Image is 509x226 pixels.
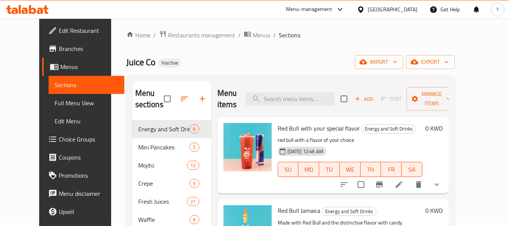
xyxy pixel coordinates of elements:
span: Mojito [138,161,187,170]
a: Edit Restaurant [42,22,124,40]
span: Menu disclaimer [59,189,118,198]
div: Mini Pancakes5 [132,138,211,156]
span: Inactive [159,60,181,66]
span: Energy and Soft Drinks [322,207,376,216]
button: Add section [193,90,211,108]
a: Menus [42,58,124,76]
nav: breadcrumb [126,30,455,40]
span: Upsell [59,207,118,216]
span: WE [343,164,358,175]
div: Mojito12 [132,156,211,174]
span: Select section first [376,93,407,105]
span: Promotions [59,171,118,180]
img: Red Bull with your special flavor [223,123,272,171]
li: / [153,31,156,40]
a: Promotions [42,166,124,184]
div: items [187,161,199,170]
span: Sections [279,31,300,40]
span: Sections [55,80,118,89]
button: show more [428,175,446,194]
div: Fresh Juices21 [132,192,211,211]
a: Menu disclaimer [42,184,124,203]
div: [GEOGRAPHIC_DATA] [368,5,417,14]
div: items [190,215,199,224]
a: Upsell [42,203,124,221]
span: SU [281,164,296,175]
span: Red Bull with your special flavor [278,123,360,134]
button: WE [340,162,361,177]
span: Energy and Soft Drinks [362,125,416,133]
span: 8 [190,126,199,133]
span: Edit Menu [55,117,118,126]
span: FR [384,164,399,175]
svg: Show Choices [432,180,441,189]
span: import [361,57,397,67]
span: Select to update [353,177,369,192]
div: items [190,143,199,152]
a: Choice Groups [42,130,124,148]
input: search [246,92,335,106]
button: SU [278,162,299,177]
span: Red Bull Jamaica [278,205,320,216]
span: Select all sections [159,91,175,107]
button: Branch-specific-item [370,175,388,194]
p: red bull with a flavor of your choice [278,135,422,145]
span: 12 [187,162,199,169]
a: Edit Menu [49,112,124,130]
a: Menus [244,30,270,40]
span: Fresh Juices [138,197,187,206]
button: SA [402,162,422,177]
span: Sort sections [175,90,193,108]
button: TU [319,162,340,177]
span: Select section [336,91,352,107]
span: SA [405,164,419,175]
a: Home [126,31,150,40]
a: Edit menu item [394,180,404,189]
span: Juice Co [126,54,156,71]
div: Energy and Soft Drinks [322,207,376,216]
a: Branches [42,40,124,58]
li: / [273,31,276,40]
span: Restaurants management [168,31,235,40]
span: Choice Groups [59,135,118,144]
div: Crepe5 [132,174,211,192]
span: 21 [187,198,199,205]
h2: Menu sections [135,88,164,110]
button: Manage items [407,87,457,111]
div: Crepe [138,179,190,188]
button: sort-choices [335,175,353,194]
li: / [238,31,241,40]
div: Energy and Soft Drinks [361,125,416,134]
span: 5 [190,180,199,187]
div: Menu-management [286,5,332,14]
span: Edit Restaurant [59,26,118,35]
span: Mini Pancakes [138,143,190,152]
button: import [355,55,403,69]
span: MO [301,164,316,175]
a: Sections [49,76,124,94]
span: Full Menu View [55,98,118,108]
span: 5 [190,144,199,151]
span: Branches [59,44,118,53]
a: Restaurants management [159,30,235,40]
span: Energy and Soft Drinks [138,125,190,134]
span: 6 [190,216,199,223]
button: MO [298,162,319,177]
span: Waffle [138,215,190,224]
div: items [190,125,199,134]
span: Manage items [413,89,451,108]
button: FR [381,162,402,177]
span: Add [354,95,374,103]
button: TH [361,162,381,177]
span: Coupons [59,153,118,162]
button: export [406,55,455,69]
span: TH [364,164,378,175]
span: Menus [253,31,270,40]
div: items [187,197,199,206]
span: Y [496,5,499,14]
